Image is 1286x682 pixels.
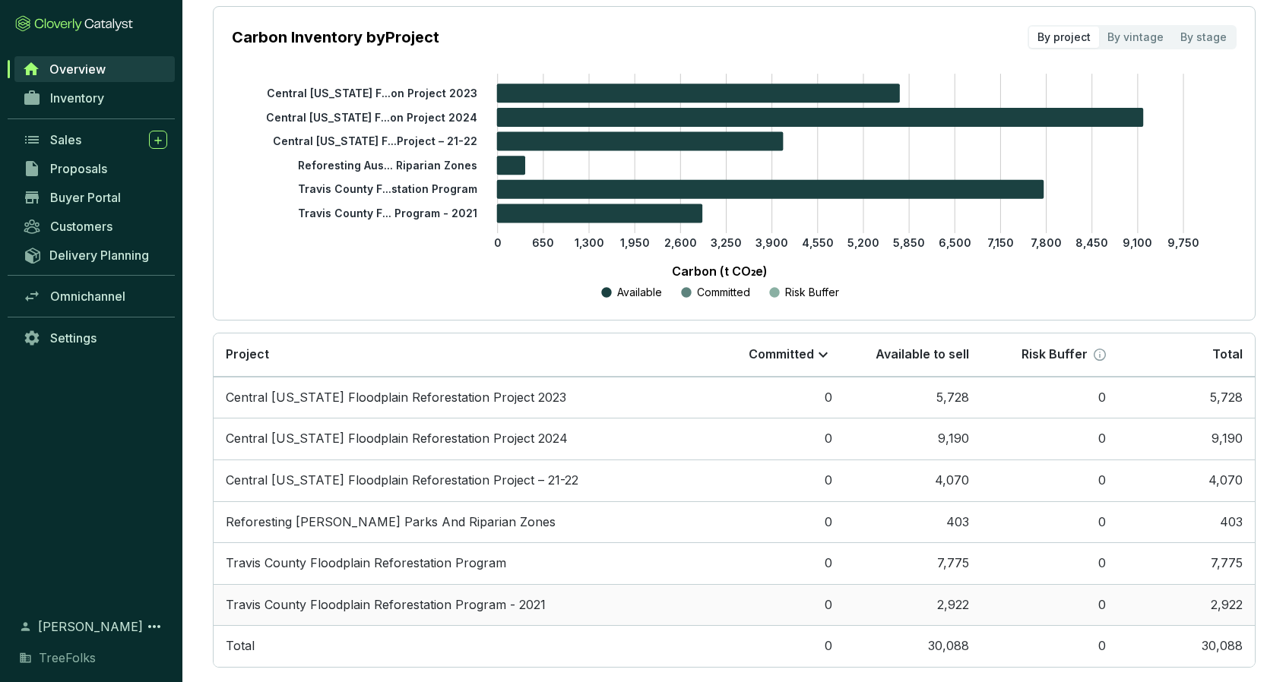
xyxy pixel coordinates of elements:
td: 403 [844,501,981,543]
td: 403 [1118,501,1255,543]
tspan: 9,750 [1167,236,1199,249]
span: Buyer Portal [50,190,121,205]
span: Overview [49,62,106,77]
td: 7,775 [1118,542,1255,584]
div: By vintage [1099,27,1172,48]
tspan: 5,850 [893,236,925,249]
td: Reforesting Austin's Parks And Riparian Zones [214,501,708,543]
td: 9,190 [1118,418,1255,459]
td: 4,070 [844,459,981,501]
tspan: 1,950 [620,236,650,249]
a: Proposals [15,156,175,182]
td: 9,190 [844,418,981,459]
a: Sales [15,127,175,153]
td: 30,088 [844,625,981,667]
p: Carbon Inventory by Project [232,27,439,48]
td: 0 [708,418,844,459]
th: Available to sell [844,333,981,377]
td: Total [214,625,708,667]
span: Inventory [50,90,104,106]
a: Settings [15,325,175,351]
tspan: 1,300 [575,236,604,249]
tspan: 650 [532,236,554,249]
td: 0 [708,625,844,667]
td: Central Texas Floodplain Reforestation Project 2024 [214,418,708,459]
td: 30,088 [1118,625,1255,667]
p: Available [617,285,662,300]
tspan: Travis County F...station Program [298,182,477,195]
td: 0 [981,377,1118,418]
td: 0 [981,501,1118,543]
span: Settings [50,330,97,346]
tspan: 7,800 [1031,236,1062,249]
a: Inventory [15,85,175,111]
a: Buyer Portal [15,185,175,210]
td: 2,922 [1118,584,1255,626]
div: segmented control [1028,25,1237,49]
td: 0 [708,584,844,626]
td: 5,728 [1118,377,1255,418]
tspan: 9,100 [1123,236,1152,249]
tspan: 2,600 [664,236,697,249]
tspan: 3,250 [711,236,742,249]
span: TreeFolks [39,649,96,667]
div: By stage [1172,27,1235,48]
td: 5,728 [844,377,981,418]
tspan: 4,550 [802,236,834,249]
td: 0 [981,542,1118,584]
tspan: Reforesting Aus... Riparian Zones [298,159,477,172]
td: 0 [981,625,1118,667]
tspan: 5,200 [847,236,879,249]
th: Total [1118,333,1255,377]
a: Omnichannel [15,283,175,309]
td: 0 [708,501,844,543]
span: Customers [50,219,112,234]
th: Project [214,333,708,377]
span: Omnichannel [50,289,125,304]
p: Carbon (t CO₂e) [255,262,1184,280]
td: Central Texas Floodplain Reforestation Project – 21-22 [214,459,708,501]
td: 0 [708,459,844,501]
a: Customers [15,213,175,239]
p: Risk Buffer [785,285,839,300]
p: Committed [697,285,750,300]
tspan: 3,900 [755,236,788,249]
td: Travis County Floodplain Reforestation Program [214,542,708,584]
td: 0 [981,418,1118,459]
span: Delivery Planning [49,248,149,263]
td: 4,070 [1118,459,1255,501]
td: 0 [981,584,1118,626]
tspan: 7,150 [987,236,1014,249]
td: 0 [708,542,844,584]
tspan: Central [US_STATE] F...on Project 2024 [266,110,477,123]
p: Risk Buffer [1022,346,1088,363]
a: Delivery Planning [15,242,175,267]
span: Proposals [50,161,107,176]
td: 0 [981,459,1118,501]
div: By project [1029,27,1099,48]
td: Travis County Floodplain Reforestation Program - 2021 [214,584,708,626]
span: Sales [50,132,81,147]
span: [PERSON_NAME] [38,617,143,636]
td: 0 [708,377,844,418]
tspan: Central [US_STATE] F...on Project 2023 [267,87,477,99]
tspan: Central [US_STATE] F...Project – 21-22 [273,134,477,147]
tspan: 6,500 [939,236,971,249]
p: Committed [749,346,814,363]
tspan: 8,450 [1075,236,1108,249]
td: Central Texas Floodplain Reforestation Project 2023 [214,377,708,418]
td: 2,922 [844,584,981,626]
td: 7,775 [844,542,981,584]
a: Overview [14,56,175,82]
tspan: Travis County F... Program - 2021 [298,207,477,219]
tspan: 0 [494,236,502,249]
